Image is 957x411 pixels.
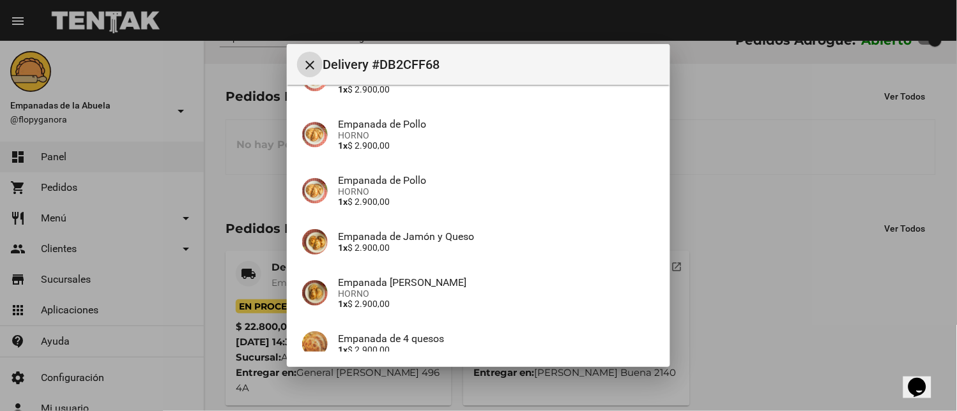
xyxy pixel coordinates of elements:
[338,243,348,253] b: 1x
[302,178,328,204] img: 10349b5f-e677-4e10-aec3-c36b893dfd64.jpg
[297,52,323,77] button: Cerrar
[338,140,348,151] b: 1x
[338,230,655,243] h4: Empanada de Jamón y Queso
[302,331,328,357] img: 363ca94e-5ed4-4755-8df0-ca7d50f4a994.jpg
[338,186,655,197] span: HORNO
[338,333,655,345] h4: Empanada de 4 quesos
[338,276,655,288] h4: Empanada [PERSON_NAME]
[338,140,655,151] p: $ 2.900,00
[302,280,328,306] img: f753fea7-0f09-41b3-9a9e-ddb84fc3b359.jpg
[338,174,655,186] h4: Empanada de Pollo
[338,345,348,355] b: 1x
[903,360,944,398] iframe: chat widget
[323,54,660,75] span: Delivery #DB2CFF68
[338,288,655,299] span: HORNO
[302,57,318,73] mat-icon: Cerrar
[338,299,655,309] p: $ 2.900,00
[338,243,655,253] p: $ 2.900,00
[338,197,348,207] b: 1x
[338,197,655,207] p: $ 2.900,00
[338,345,655,355] p: $ 2.900,00
[302,122,328,147] img: 10349b5f-e677-4e10-aec3-c36b893dfd64.jpg
[338,299,348,309] b: 1x
[338,84,348,94] b: 1x
[338,130,655,140] span: HORNO
[338,118,655,130] h4: Empanada de Pollo
[302,229,328,255] img: 72c15bfb-ac41-4ae4-a4f2-82349035ab42.jpg
[338,84,655,94] p: $ 2.900,00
